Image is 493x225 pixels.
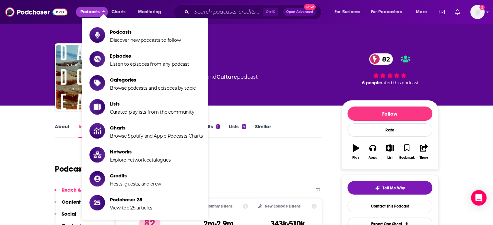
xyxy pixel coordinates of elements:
[335,7,360,17] span: For Business
[192,7,263,17] input: Search podcasts, credits, & more...
[352,156,359,160] div: Play
[371,7,402,17] span: For Podcasters
[369,156,377,160] div: Apps
[381,140,398,163] button: List
[411,7,435,17] button: open menu
[229,123,246,138] a: Lists4
[362,80,381,85] span: 6 people
[110,157,170,163] span: Explore network catalogues
[110,53,189,59] span: Episodes
[369,53,393,65] a: 82
[78,123,111,138] a: InsightsPodchaser Pro
[54,211,76,223] button: Social
[382,186,405,191] span: Tell Me Why
[376,53,393,65] span: 82
[416,7,427,17] span: More
[62,211,76,217] p: Social
[341,49,439,89] div: 82 6 peoplerated this podcast
[54,187,105,199] button: Reach & Audience
[470,5,485,19] span: Logged in as NickG
[347,181,432,195] button: tell me why sparkleTell Me Why
[381,80,418,85] span: rated this podcast
[286,10,313,14] span: Open Advanced
[110,181,161,187] span: Hosts, guests, and crew
[347,200,432,212] a: Contact This Podcast
[242,124,246,129] div: 4
[110,173,161,179] span: Credits
[375,186,380,191] img: tell me why sparkle
[283,8,316,16] button: Open AdvancedNew
[304,4,316,10] span: New
[367,7,411,17] button: open menu
[415,140,432,163] button: Share
[470,5,485,19] img: User Profile
[54,199,81,211] button: Content
[76,7,108,17] button: close menu
[110,109,194,115] span: Curated playlists from the community
[398,140,415,163] button: Bookmark
[470,5,485,19] button: Show profile menu
[62,187,105,193] p: Reach & Audience
[471,190,487,206] div: Open Intercom Messenger
[347,123,432,137] div: Rate
[110,125,203,131] span: Charts
[364,140,381,163] button: Apps
[110,101,194,107] span: Lists
[452,6,463,17] a: Show notifications dropdown
[255,123,271,138] a: Similar
[479,5,485,10] svg: Add a profile image
[347,140,364,163] button: Play
[110,61,189,67] span: Listen to episodes from any podcast
[55,123,69,138] a: About
[347,107,432,121] button: Follow
[419,156,428,160] div: Share
[110,85,196,91] span: Browse podcasts and episodes by topic
[110,37,181,43] span: Discover new podcasts to follow
[110,149,170,155] span: Networks
[387,156,393,160] div: List
[56,45,121,109] img: Dark Downeast
[62,199,81,205] p: Content
[55,164,113,174] h1: Podcast Insights
[436,6,447,17] a: Show notifications dropdown
[110,197,152,203] span: Podchaser 25
[138,7,161,17] span: Monitoring
[80,7,100,17] span: Podcasts
[110,205,152,211] span: View top 25 articles
[134,7,170,17] button: open menu
[112,7,125,17] span: Charts
[110,29,181,35] span: Podcasts
[180,5,328,19] div: Search podcasts, credits, & more...
[399,156,414,160] div: Bookmark
[5,6,67,18] img: Podchaser - Follow, Share and Rate Podcasts
[330,7,368,17] button: open menu
[110,77,196,83] span: Categories
[107,7,129,17] a: Charts
[263,8,278,16] span: Ctrl K
[110,133,203,139] span: Browse Spotify and Apple Podcasts Charts
[265,204,300,208] h2: New Episode Listens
